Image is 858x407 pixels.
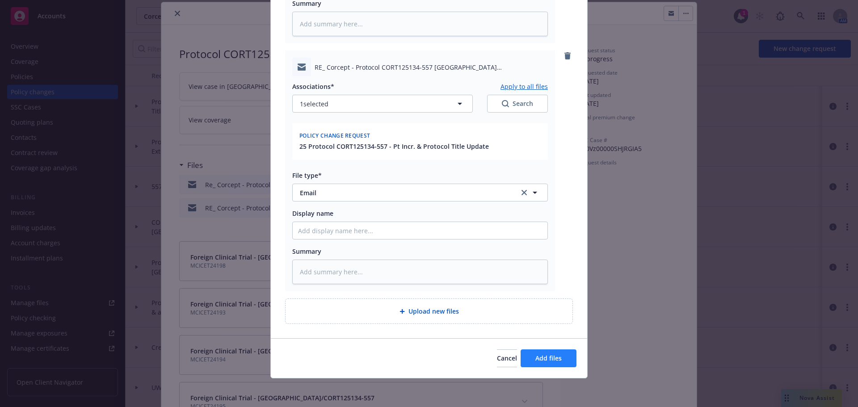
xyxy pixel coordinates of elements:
[293,222,547,239] input: Add display name here...
[292,184,548,201] button: Emailclear selection
[292,209,333,218] span: Display name
[519,187,530,198] a: clear selection
[300,188,507,197] span: Email
[292,171,322,180] span: File type*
